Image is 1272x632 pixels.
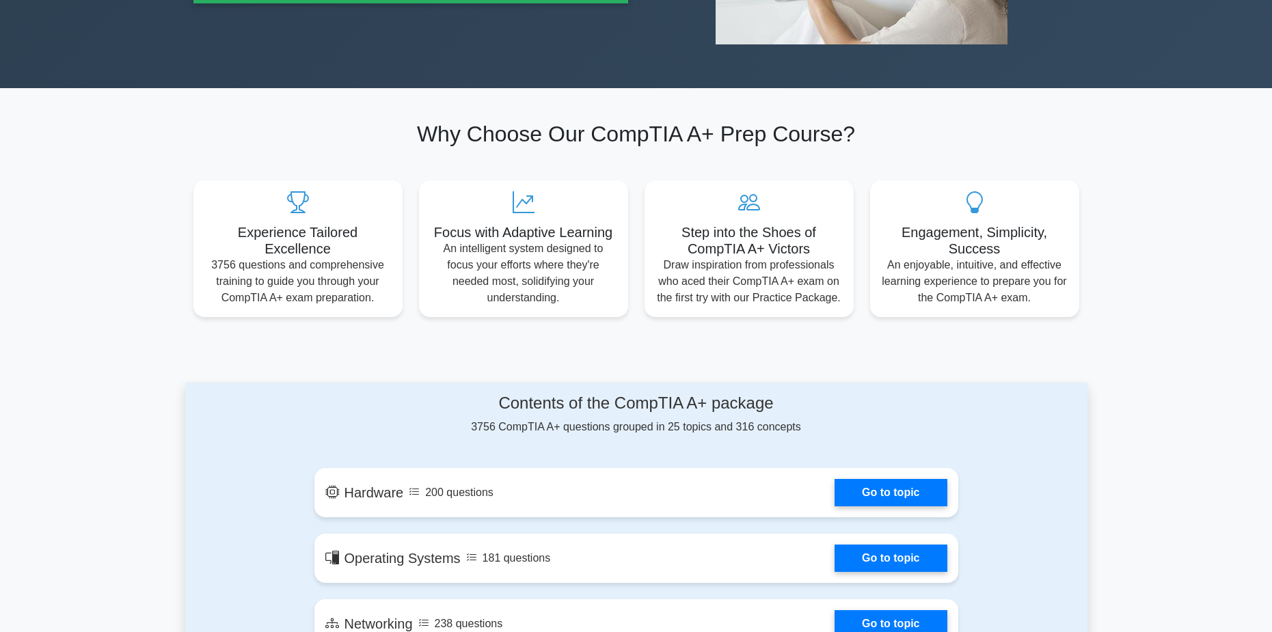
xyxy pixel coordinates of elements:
[835,479,947,506] a: Go to topic
[314,394,958,413] h4: Contents of the CompTIA A+ package
[835,545,947,572] a: Go to topic
[881,224,1068,257] h5: Engagement, Simplicity, Success
[430,224,617,241] h5: Focus with Adaptive Learning
[314,394,958,435] div: 3756 CompTIA A+ questions grouped in 25 topics and 316 concepts
[193,121,1079,147] h2: Why Choose Our CompTIA A+ Prep Course?
[430,241,617,306] p: An intelligent system designed to focus your efforts where they're needed most, solidifying your ...
[204,224,392,257] h5: Experience Tailored Excellence
[204,257,392,306] p: 3756 questions and comprehensive training to guide you through your CompTIA A+ exam preparation.
[881,257,1068,306] p: An enjoyable, intuitive, and effective learning experience to prepare you for the CompTIA A+ exam.
[655,257,843,306] p: Draw inspiration from professionals who aced their CompTIA A+ exam on the first try with our Prac...
[655,224,843,257] h5: Step into the Shoes of CompTIA A+ Victors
